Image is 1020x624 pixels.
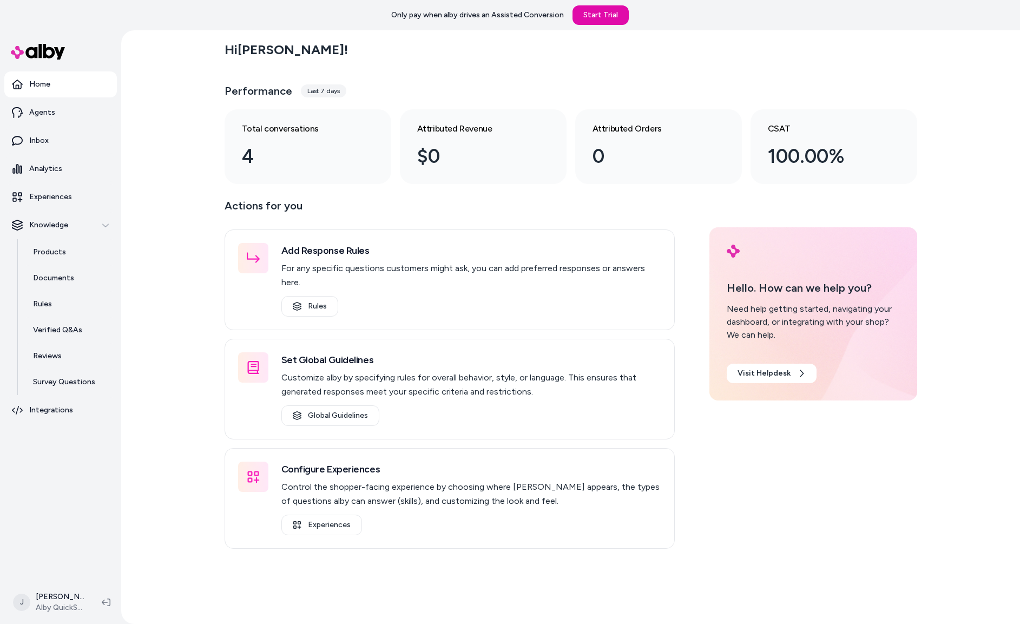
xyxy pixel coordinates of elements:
[242,142,357,171] div: 4
[768,142,883,171] div: 100.00%
[22,343,117,369] a: Reviews
[225,197,675,223] p: Actions for you
[4,100,117,126] a: Agents
[22,369,117,395] a: Survey Questions
[22,291,117,317] a: Rules
[727,280,900,296] p: Hello. How can we help you?
[4,397,117,423] a: Integrations
[22,317,117,343] a: Verified Q&As
[33,351,62,362] p: Reviews
[22,265,117,291] a: Documents
[33,377,95,387] p: Survey Questions
[281,405,379,426] a: Global Guidelines
[751,109,917,184] a: CSAT 100.00%
[4,128,117,154] a: Inbox
[29,220,68,231] p: Knowledge
[281,261,661,290] p: For any specific questions customers might ask, you can add preferred responses or answers here.
[593,142,707,171] div: 0
[281,371,661,399] p: Customize alby by specifying rules for overall behavior, style, or language. This ensures that ge...
[29,405,73,416] p: Integrations
[281,352,661,367] h3: Set Global Guidelines
[281,515,362,535] a: Experiences
[391,10,564,21] p: Only pay when alby drives an Assisted Conversion
[36,592,84,602] p: [PERSON_NAME]
[281,243,661,258] h3: Add Response Rules
[33,273,74,284] p: Documents
[29,79,50,90] p: Home
[593,122,707,135] h3: Attributed Orders
[4,71,117,97] a: Home
[33,325,82,336] p: Verified Q&As
[572,5,629,25] a: Start Trial
[6,585,93,620] button: J[PERSON_NAME]Alby QuickStart Store
[727,245,740,258] img: alby Logo
[29,163,62,174] p: Analytics
[400,109,567,184] a: Attributed Revenue $0
[281,480,661,508] p: Control the shopper-facing experience by choosing where [PERSON_NAME] appears, the types of quest...
[22,239,117,265] a: Products
[4,212,117,238] button: Knowledge
[281,296,338,317] a: Rules
[727,303,900,341] div: Need help getting started, navigating your dashboard, or integrating with your shop? We can help.
[13,594,30,611] span: J
[33,247,66,258] p: Products
[36,602,84,613] span: Alby QuickStart Store
[4,184,117,210] a: Experiences
[225,42,348,58] h2: Hi [PERSON_NAME] !
[29,107,55,118] p: Agents
[417,142,532,171] div: $0
[29,192,72,202] p: Experiences
[281,462,661,477] h3: Configure Experiences
[301,84,346,97] div: Last 7 days
[225,109,391,184] a: Total conversations 4
[29,135,49,146] p: Inbox
[727,364,817,383] a: Visit Helpdesk
[575,109,742,184] a: Attributed Orders 0
[33,299,52,310] p: Rules
[11,44,65,60] img: alby Logo
[768,122,883,135] h3: CSAT
[417,122,532,135] h3: Attributed Revenue
[242,122,357,135] h3: Total conversations
[4,156,117,182] a: Analytics
[225,83,292,98] h3: Performance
